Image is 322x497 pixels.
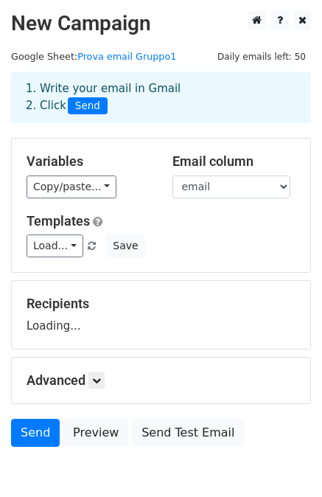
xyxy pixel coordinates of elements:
a: Load... [27,234,83,257]
h5: Email column [172,153,296,170]
a: Prova email Gruppo1 [77,51,176,62]
a: Send [11,419,60,447]
a: Preview [63,419,128,447]
a: Daily emails left: 50 [212,51,311,62]
h5: Variables [27,153,150,170]
span: Send [68,97,108,115]
h5: Recipients [27,296,295,312]
div: 1. Write your email in Gmail 2. Click [15,80,307,114]
button: Save [106,234,144,257]
h2: New Campaign [11,11,311,36]
a: Templates [27,213,90,229]
h5: Advanced [27,372,295,389]
small: Google Sheet: [11,51,176,62]
div: Loading... [27,296,295,334]
span: Daily emails left: 50 [212,49,311,65]
a: Send Test Email [132,419,244,447]
a: Copy/paste... [27,175,116,198]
